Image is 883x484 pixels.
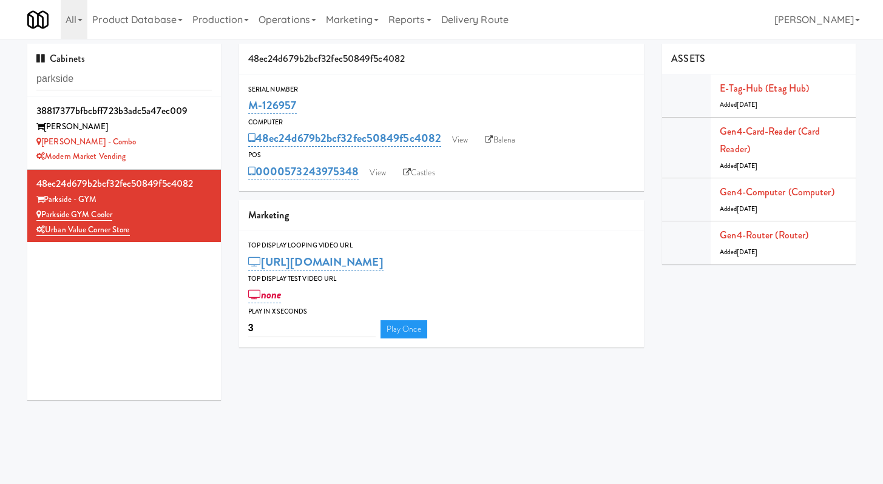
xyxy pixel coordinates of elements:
span: [DATE] [737,161,758,170]
span: Added [720,161,757,170]
a: View [364,164,391,182]
a: Modern Market Vending [36,150,126,162]
a: Castles [397,164,441,182]
div: Play in X seconds [248,306,635,318]
span: Marketing [248,208,289,222]
span: [DATE] [737,204,758,213]
div: 38817377bfbcbff723b3adc5a47ec009 [36,102,212,120]
a: View [446,131,474,149]
a: 48ec24d679b2bcf32fec50849f5c4082 [248,130,441,147]
div: 48ec24d679b2bcf32fec50849f5c4082 [36,175,212,193]
a: Urban Value Corner Store [36,224,130,236]
div: Top Display Test Video Url [248,273,635,285]
span: ASSETS [671,52,705,66]
img: Micromart [27,9,49,30]
div: Parkside - GYM [36,192,212,207]
div: POS [248,149,635,161]
a: Gen4-computer (Computer) [720,185,834,199]
a: Parkside GYM Cooler [36,209,112,221]
a: [URL][DOMAIN_NAME] [248,254,384,271]
span: Added [720,100,757,109]
a: none [248,286,282,303]
div: [PERSON_NAME] [36,119,212,135]
span: Added [720,204,757,213]
div: 48ec24d679b2bcf32fec50849f5c4082 [239,44,644,75]
a: E-tag-hub (Etag Hub) [720,81,809,95]
a: 0000573243975348 [248,163,359,180]
span: [DATE] [737,247,758,257]
span: [DATE] [737,100,758,109]
a: Balena [479,131,521,149]
a: Play Once [381,320,427,338]
li: 38817377bfbcbff723b3adc5a47ec009[PERSON_NAME] [PERSON_NAME] - ComboModern Market Vending [27,97,221,170]
div: Computer [248,116,635,129]
a: M-126957 [248,97,297,114]
span: Cabinets [36,52,85,66]
span: Added [720,247,757,257]
div: Serial Number [248,84,635,96]
a: Gen4-router (Router) [720,228,808,242]
input: Search cabinets [36,68,212,90]
a: Gen4-card-reader (Card Reader) [720,124,820,156]
div: Top Display Looping Video Url [248,240,635,252]
li: 48ec24d679b2bcf32fec50849f5c4082Parkside - GYM Parkside GYM CoolerUrban Value Corner Store [27,170,221,242]
a: [PERSON_NAME] - Combo [36,136,136,147]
